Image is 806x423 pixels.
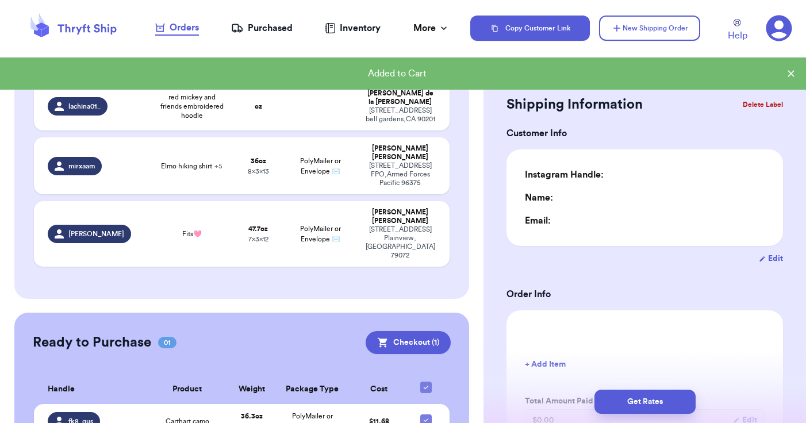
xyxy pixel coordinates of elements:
th: Package Type [276,375,348,404]
span: mirxaam [68,161,95,171]
th: Cost [349,375,409,404]
div: [STREET_ADDRESS] FPO , Armed Forces Pacific 96375 [365,161,436,187]
span: red mickey and friends embroidered hoodie [158,93,227,120]
div: More [413,21,450,35]
button: Copy Customer Link [470,16,590,41]
button: Delete Label [738,92,788,117]
button: + Add Item [520,352,769,377]
button: New Shipping Order [599,16,700,41]
span: Help [728,29,747,43]
div: [PERSON_NAME] [PERSON_NAME] [365,208,436,225]
div: [STREET_ADDRESS] Plainview , [GEOGRAPHIC_DATA] 79072 [365,225,436,260]
th: Weight [228,375,276,404]
strong: 47.7 oz [248,225,268,232]
span: Email: [525,216,551,225]
span: Elmo hiking shirt [161,161,222,171]
span: PolyMailer or Envelope ✉️ [300,225,341,243]
h2: Ready to Purchase [33,333,151,352]
span: Name: [525,193,553,202]
strong: 36.3 oz [241,413,263,420]
span: Handle [48,383,75,395]
span: Fits🩷 [182,229,202,239]
span: Instagram Handle: [525,170,604,179]
span: [PERSON_NAME] [68,229,124,239]
a: Inventory [325,21,381,35]
th: Product [147,375,228,404]
div: [PERSON_NAME] [PERSON_NAME] [365,144,436,161]
div: Orders [155,21,199,34]
span: 7 x 3 x 12 [248,236,268,243]
a: Orders [155,21,199,36]
button: Edit [759,253,783,264]
h3: Customer Info [506,126,783,140]
div: [PERSON_NAME] de la [PERSON_NAME] [365,89,436,106]
span: + 5 [214,163,222,170]
strong: 36 oz [251,157,266,164]
a: Purchased [231,21,293,35]
h3: Order Info [506,287,783,301]
strong: oz [255,103,262,110]
button: Get Rates [594,390,696,414]
button: Checkout (1) [366,331,451,354]
div: [STREET_ADDRESS] bell gardens , CA 90201 [365,106,436,124]
span: lachina01_ [68,102,101,111]
h2: Shipping Information [506,95,643,114]
a: Help [728,19,747,43]
span: PolyMailer or Envelope ✉️ [300,157,341,175]
span: 8 x 3 x 13 [248,168,269,175]
span: 01 [158,337,176,348]
div: Added to Cart [9,67,785,80]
